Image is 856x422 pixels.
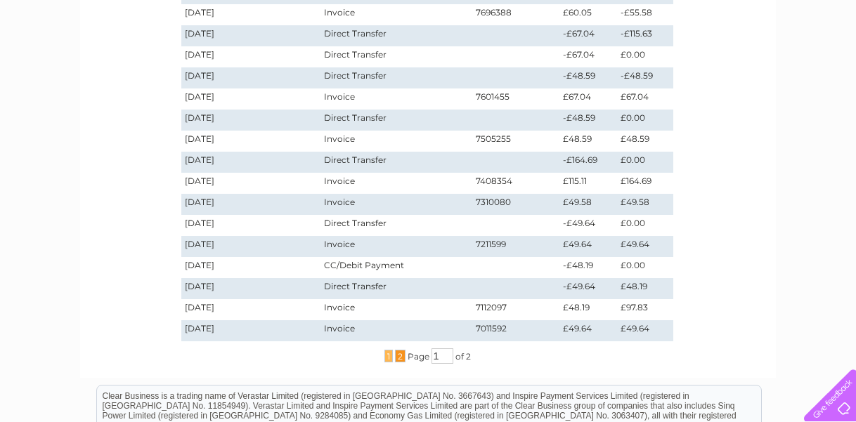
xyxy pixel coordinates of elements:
td: -£67.04 [559,46,617,67]
td: [DATE] [181,278,320,299]
a: Energy [644,60,675,70]
td: -£48.59 [559,67,617,88]
td: 7505255 [472,131,559,152]
td: [DATE] [181,194,320,215]
td: £0.00 [617,215,673,236]
td: [DATE] [181,131,320,152]
td: £48.59 [559,131,617,152]
td: Direct Transfer [320,25,472,46]
td: £49.64 [559,236,617,257]
td: [DATE] [181,67,320,88]
td: £49.64 [559,320,617,341]
td: Invoice [320,88,472,110]
td: Direct Transfer [320,278,472,299]
a: Contact [763,60,797,70]
td: £115.11 [559,173,617,194]
td: -£49.64 [559,278,617,299]
td: £48.19 [559,299,617,320]
td: [DATE] [181,110,320,131]
span: Page [408,351,429,362]
td: £49.58 [559,194,617,215]
td: [DATE] [181,46,320,67]
img: logo.png [30,37,102,79]
td: 7112097 [472,299,559,320]
td: Direct Transfer [320,67,472,88]
td: 7696388 [472,4,559,25]
td: Direct Transfer [320,46,472,67]
td: [DATE] [181,257,320,278]
td: £164.69 [617,173,673,194]
td: [DATE] [181,25,320,46]
td: £0.00 [617,46,673,67]
td: 7408354 [472,173,559,194]
td: [DATE] [181,4,320,25]
span: of [455,351,464,362]
td: [DATE] [181,173,320,194]
td: -£55.58 [617,4,673,25]
td: -£67.04 [559,25,617,46]
td: -£164.69 [559,152,617,173]
td: 7011592 [472,320,559,341]
td: Invoice [320,173,472,194]
a: Log out [810,60,843,70]
td: [DATE] [181,152,320,173]
td: Invoice [320,194,472,215]
td: Direct Transfer [320,215,472,236]
span: 2 [466,351,471,362]
td: Direct Transfer [320,110,472,131]
a: Water [609,60,635,70]
td: Invoice [320,131,472,152]
td: £0.00 [617,152,673,173]
td: £49.64 [617,236,673,257]
td: 7211599 [472,236,559,257]
a: Blog [734,60,754,70]
div: Clear Business is a trading name of Verastar Limited (registered in [GEOGRAPHIC_DATA] No. 3667643... [97,8,761,68]
td: Direct Transfer [320,152,472,173]
td: -£49.64 [559,215,617,236]
td: £67.04 [559,88,617,110]
td: 7310080 [472,194,559,215]
td: [DATE] [181,320,320,341]
td: -£48.59 [617,67,673,88]
td: [DATE] [181,236,320,257]
td: £48.59 [617,131,673,152]
td: [DATE] [181,299,320,320]
td: [DATE] [181,88,320,110]
td: Invoice [320,236,472,257]
td: £0.00 [617,110,673,131]
td: Invoice [320,320,472,341]
td: Invoice [320,4,472,25]
td: 7601455 [472,88,559,110]
td: £0.00 [617,257,673,278]
a: 0333 014 3131 [591,7,688,25]
td: £67.04 [617,88,673,110]
td: £48.19 [617,278,673,299]
td: -£115.63 [617,25,673,46]
td: -£48.19 [559,257,617,278]
td: £60.05 [559,4,617,25]
td: [DATE] [181,215,320,236]
span: 1 [384,350,393,362]
span: 2 [395,350,406,362]
a: Telecoms [683,60,725,70]
td: -£48.59 [559,110,617,131]
td: CC/Debit Payment [320,257,472,278]
td: Invoice [320,299,472,320]
td: £49.64 [617,320,673,341]
td: £97.83 [617,299,673,320]
td: £49.58 [617,194,673,215]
